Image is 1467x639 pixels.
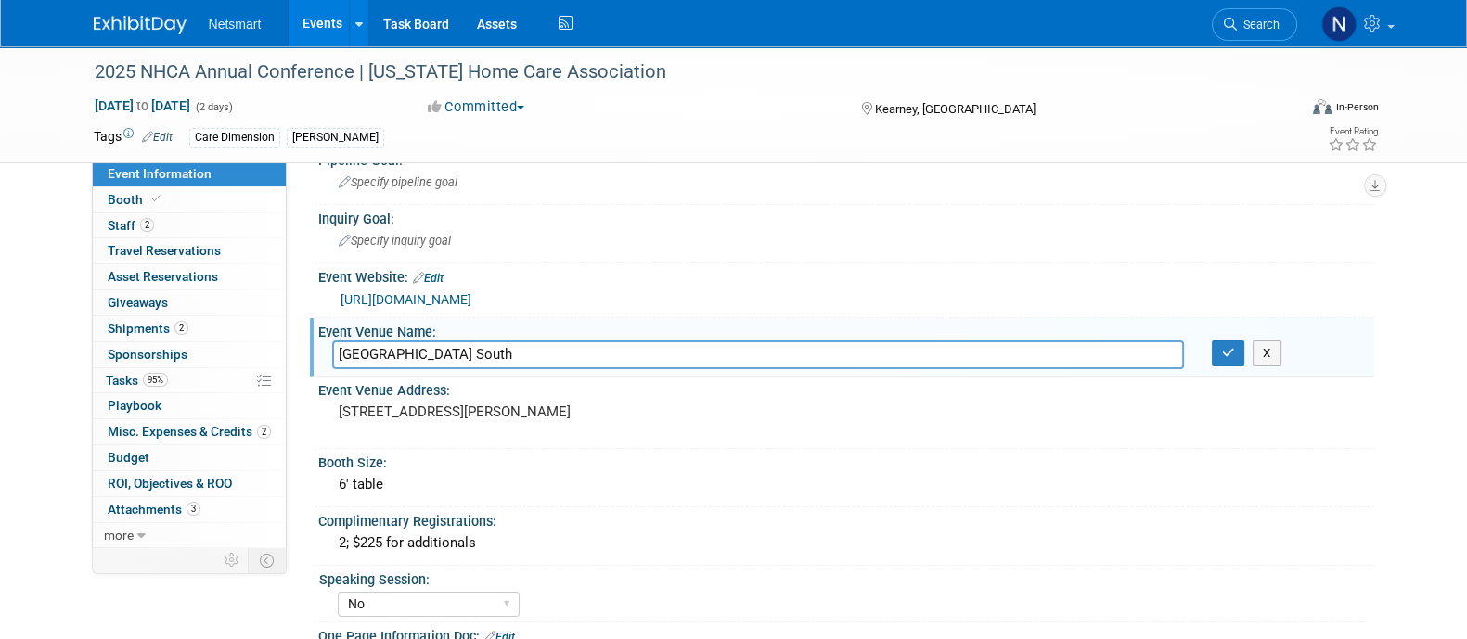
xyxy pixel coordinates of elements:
div: Care Dimension [189,128,280,147]
span: 2 [257,425,271,439]
span: Tasks [106,373,168,388]
span: 2 [174,321,188,335]
i: Booth reservation complete [151,194,161,204]
a: Edit [413,272,444,285]
div: 6' table [332,470,1360,499]
div: [PERSON_NAME] [287,128,384,147]
span: Misc. Expenses & Credits [108,424,271,439]
span: [DATE] [DATE] [94,97,191,114]
span: Travel Reservations [108,243,221,258]
a: Asset Reservations [93,264,286,289]
pre: [STREET_ADDRESS][PERSON_NAME] [339,403,738,420]
div: Event Venue Name: [318,318,1374,341]
a: Travel Reservations [93,238,286,263]
span: Search [1237,18,1280,32]
a: Sponsorships [93,342,286,367]
span: Specify pipeline goal [339,175,457,189]
a: Edit [142,131,173,144]
div: Event Venue Address: [318,377,1374,400]
td: Tags [94,127,173,148]
a: Attachments3 [93,497,286,522]
img: ExhibitDay [94,16,187,34]
div: Event Rating [1327,127,1377,136]
span: Staff [108,218,154,233]
span: to [134,98,151,113]
span: Booth [108,192,164,207]
a: [URL][DOMAIN_NAME] [341,292,471,307]
a: Shipments2 [93,316,286,341]
a: more [93,523,286,548]
div: Complimentary Registrations: [318,507,1374,530]
td: Personalize Event Tab Strip [216,548,249,572]
div: Event Website: [318,263,1374,288]
span: Kearney, [GEOGRAPHIC_DATA] [875,102,1036,116]
img: Format-Inperson.png [1313,99,1332,114]
a: Search [1212,8,1297,41]
a: Tasks95% [93,368,286,393]
span: Playbook [108,398,161,413]
div: Speaking Session: [319,566,1366,589]
span: 95% [143,373,168,387]
div: Inquiry Goal: [318,205,1374,228]
span: Shipments [108,321,188,336]
a: Misc. Expenses & Credits2 [93,419,286,444]
a: Booth [93,187,286,212]
a: Event Information [93,161,286,186]
div: Event Format [1188,96,1379,124]
button: X [1253,340,1281,366]
div: Booth Size: [318,449,1374,472]
span: Specify inquiry goal [339,234,451,248]
img: Nina Finn [1321,6,1357,42]
a: Giveaways [93,290,286,315]
button: Committed [421,97,532,117]
span: ROI, Objectives & ROO [108,476,232,491]
td: Toggle Event Tabs [248,548,286,572]
span: Attachments [108,502,200,517]
span: Sponsorships [108,347,187,362]
span: 2 [140,218,154,232]
span: Giveaways [108,295,168,310]
span: Budget [108,450,149,465]
span: Netsmart [209,17,262,32]
a: Playbook [93,393,286,418]
a: Budget [93,445,286,470]
div: 2; $225 for additionals [332,529,1360,557]
span: Asset Reservations [108,269,218,284]
div: 2025 NHCA Annual Conference | [US_STATE] Home Care Association [88,56,1269,89]
span: more [104,528,134,543]
div: In-Person [1334,100,1378,114]
span: 3 [187,502,200,516]
span: Event Information [108,166,212,181]
a: ROI, Objectives & ROO [93,471,286,496]
a: Staff2 [93,213,286,238]
span: (2 days) [194,101,233,113]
